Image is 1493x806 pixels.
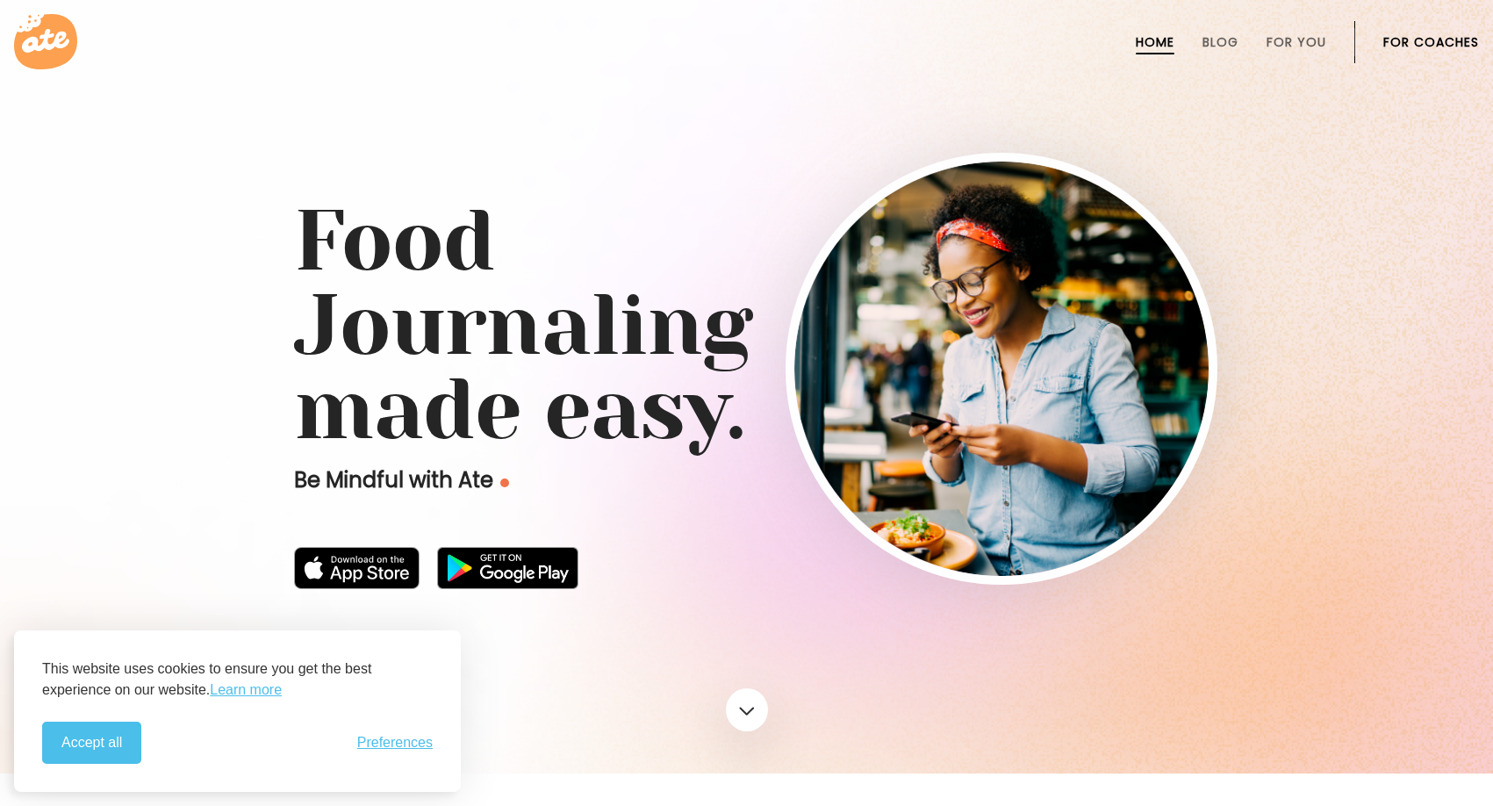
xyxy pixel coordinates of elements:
img: home-hero-img-rounded.png [794,162,1209,576]
a: Learn more [210,680,282,701]
a: For You [1267,35,1326,49]
p: Be Mindful with Ate [294,466,786,494]
a: Blog [1202,35,1238,49]
p: This website uses cookies to ensure you get the best experience on our website. [42,658,433,701]
button: Toggle preferences [357,735,433,751]
a: Home [1136,35,1174,49]
img: badge-download-apple.svg [294,547,420,589]
img: badge-download-google.png [437,547,578,589]
a: For Coaches [1383,35,1479,49]
h1: Food Journaling made easy. [294,199,1200,452]
button: Accept all cookies [42,722,141,764]
span: Preferences [357,735,433,751]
